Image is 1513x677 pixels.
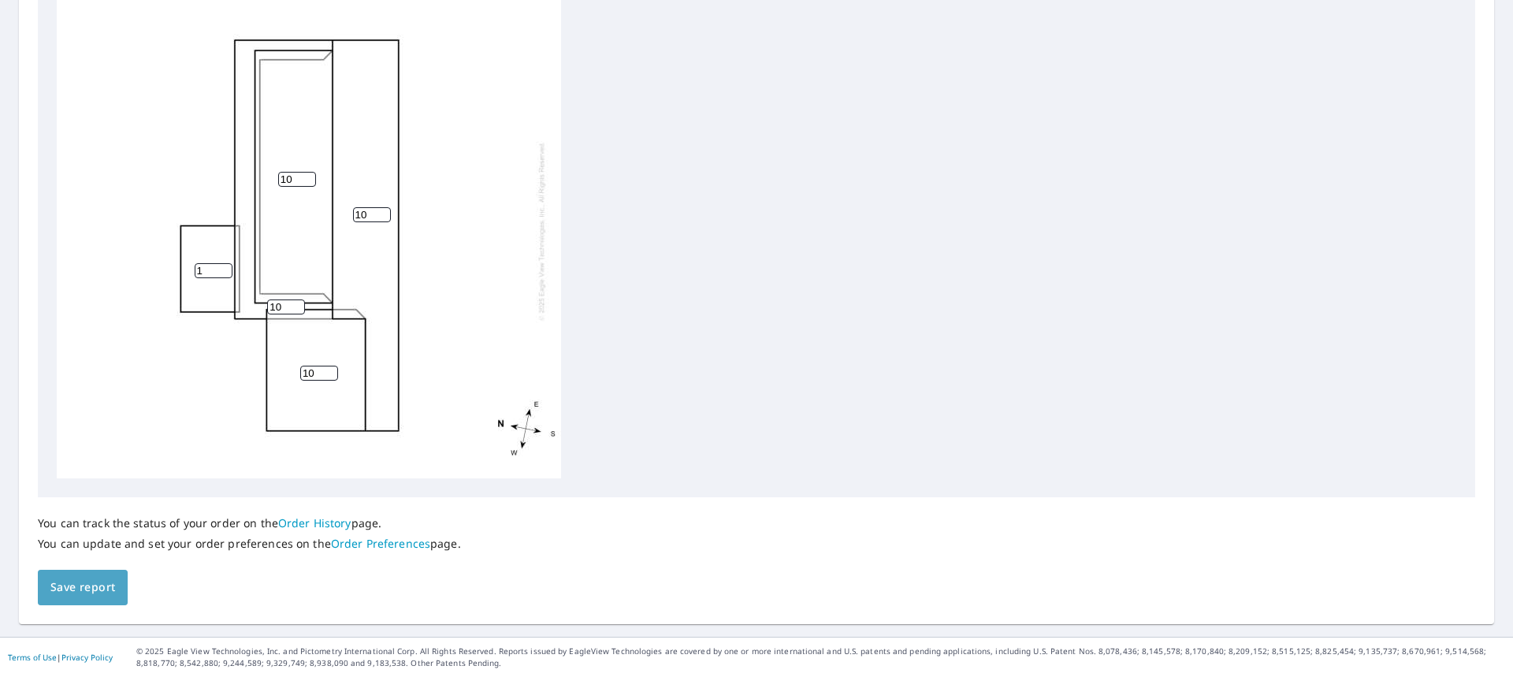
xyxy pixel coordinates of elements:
[38,537,461,551] p: You can update and set your order preferences on the page.
[278,515,351,530] a: Order History
[50,578,115,597] span: Save report
[136,645,1505,669] p: © 2025 Eagle View Technologies, Inc. and Pictometry International Corp. All Rights Reserved. Repo...
[38,570,128,605] button: Save report
[331,536,430,551] a: Order Preferences
[8,652,57,663] a: Terms of Use
[8,653,113,662] p: |
[38,516,461,530] p: You can track the status of your order on the page.
[61,652,113,663] a: Privacy Policy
